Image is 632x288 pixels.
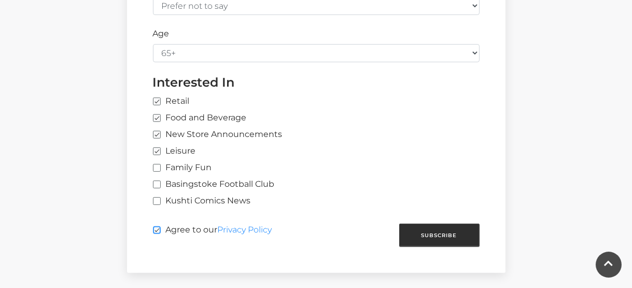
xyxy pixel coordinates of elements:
label: Agree to our [153,224,272,243]
label: Leisure [153,145,196,157]
label: Retail [153,95,190,107]
label: Basingstoke Football Club [153,178,275,190]
label: Family Fun [153,161,212,174]
label: Age [153,28,170,40]
label: Food and Beverage [153,112,247,124]
label: New Store Announcements [153,128,283,141]
a: Privacy Policy [218,225,272,235]
button: Subscribe [399,224,480,247]
h4: Interested In [153,75,480,90]
label: Kushti Comics News [153,195,251,207]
